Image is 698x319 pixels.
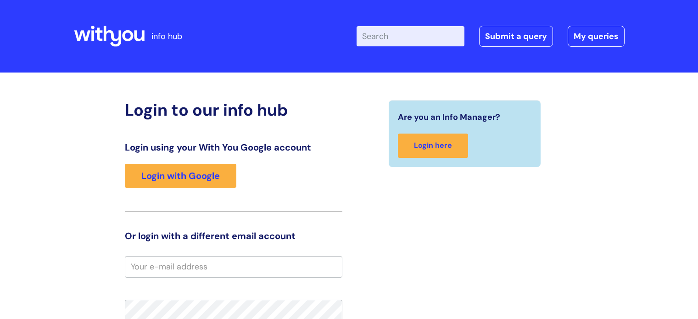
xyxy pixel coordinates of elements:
[125,230,342,241] h3: Or login with a different email account
[479,26,553,47] a: Submit a query
[125,164,236,188] a: Login with Google
[125,256,342,277] input: Your e-mail address
[125,142,342,153] h3: Login using your With You Google account
[568,26,625,47] a: My queries
[125,100,342,120] h2: Login to our info hub
[357,26,464,46] input: Search
[151,29,182,44] p: info hub
[398,110,500,124] span: Are you an Info Manager?
[398,134,468,158] a: Login here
